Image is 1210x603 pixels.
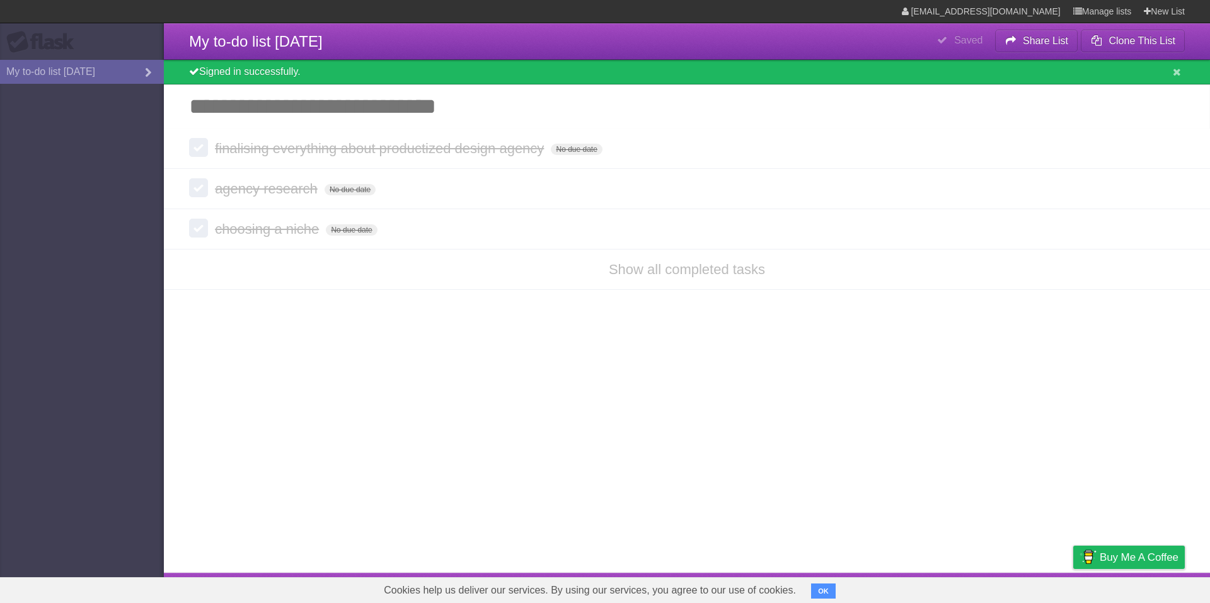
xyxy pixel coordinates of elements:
[1081,30,1185,52] button: Clone This List
[1100,546,1178,568] span: Buy me a coffee
[551,144,602,155] span: No due date
[1023,35,1068,46] b: Share List
[215,181,321,197] span: agency research
[325,184,376,195] span: No due date
[906,576,932,600] a: About
[609,261,765,277] a: Show all completed tasks
[1014,576,1042,600] a: Terms
[189,33,323,50] span: My to-do list [DATE]
[947,576,998,600] a: Developers
[164,60,1210,84] div: Signed in successfully.
[1080,546,1097,568] img: Buy me a coffee
[1109,35,1175,46] b: Clone This List
[189,178,208,197] label: Done
[371,578,809,603] span: Cookies help us deliver our services. By using our services, you agree to our use of cookies.
[995,30,1078,52] button: Share List
[326,224,377,236] span: No due date
[954,35,982,45] b: Saved
[215,141,547,156] span: finalising everything about productized design agency
[1105,576,1185,600] a: Suggest a feature
[189,219,208,238] label: Done
[215,221,322,237] span: choosing a niche
[1073,546,1185,569] a: Buy me a coffee
[189,138,208,157] label: Done
[1057,576,1090,600] a: Privacy
[811,583,836,599] button: OK
[6,31,82,54] div: Flask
